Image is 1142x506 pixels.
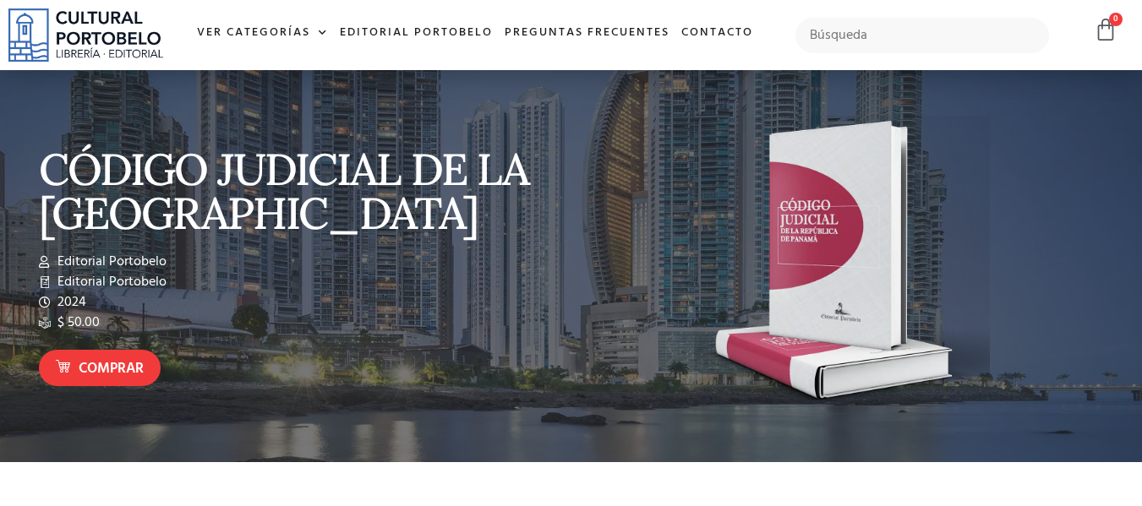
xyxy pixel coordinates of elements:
span: 0 [1109,13,1123,26]
span: Editorial Portobelo [53,272,167,292]
a: Comprar [39,350,161,386]
span: 2024 [53,292,86,313]
span: Comprar [79,358,144,380]
span: Editorial Portobelo [53,252,167,272]
a: 0 [1094,18,1117,42]
a: Preguntas frecuentes [499,15,675,52]
a: Contacto [675,15,759,52]
a: Editorial Portobelo [334,15,499,52]
a: Ver Categorías [191,15,334,52]
p: CÓDIGO JUDICIAL DE LA [GEOGRAPHIC_DATA] [39,147,563,235]
span: $ 50.00 [53,313,100,333]
input: Búsqueda [795,18,1050,53]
